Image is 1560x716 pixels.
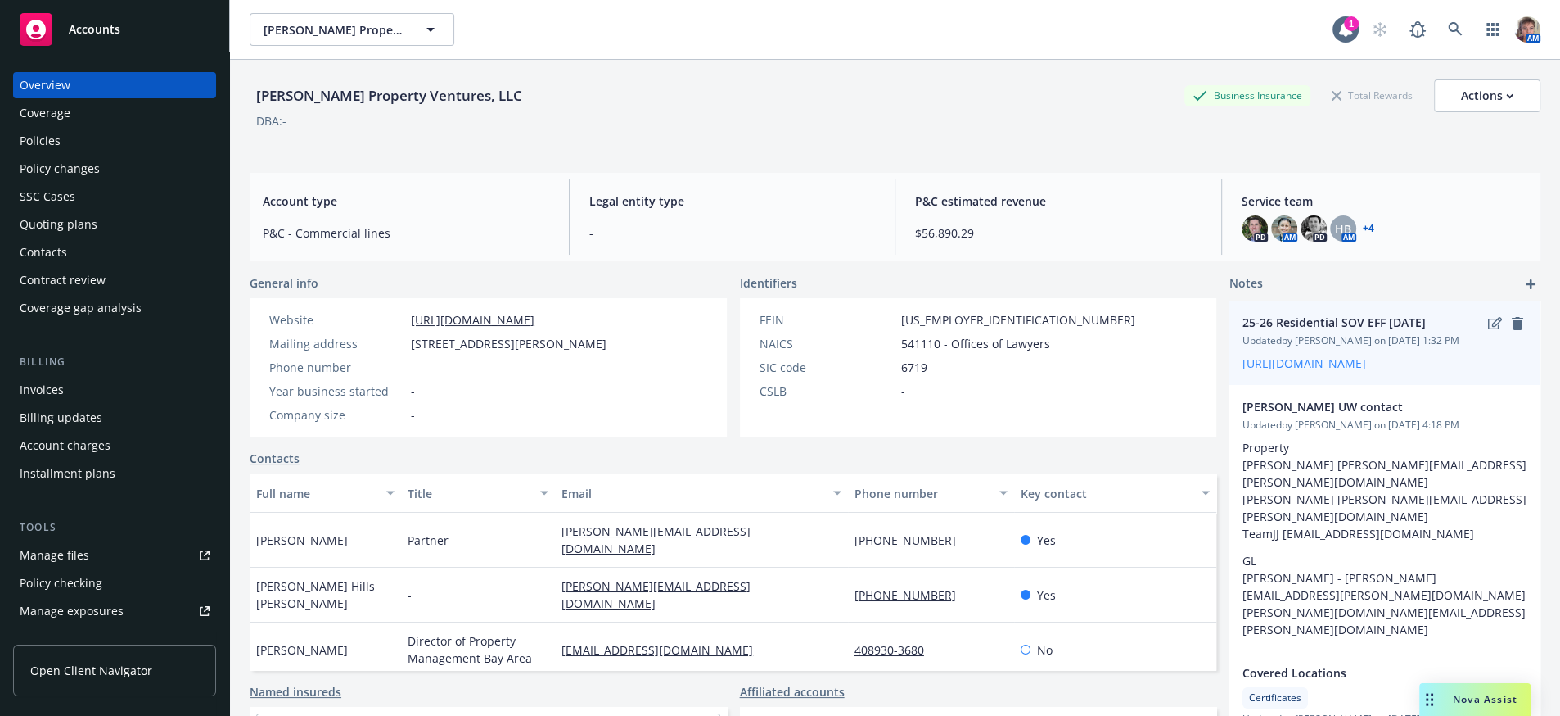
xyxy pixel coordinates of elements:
span: Certificates [1249,691,1301,705]
a: Invoices [13,377,216,403]
span: [PERSON_NAME] [256,532,348,549]
span: - [589,224,876,242]
div: FEIN [760,311,895,329]
div: CSLB [760,383,895,400]
span: Updated by [PERSON_NAME] on [DATE] 1:32 PM [1242,333,1527,348]
a: Search [1439,13,1472,46]
button: Actions [1434,79,1540,112]
div: Title [408,485,530,502]
button: Key contact [1014,474,1216,513]
a: Quoting plans [13,211,216,238]
img: photo [1514,16,1540,43]
div: Tools [13,519,216,536]
div: Policy changes [20,156,100,182]
a: [PERSON_NAME][EMAIL_ADDRESS][DOMAIN_NAME] [561,578,751,611]
a: Start snowing [1364,13,1396,46]
div: Manage exposures [20,598,124,624]
span: [STREET_ADDRESS][PERSON_NAME] [411,335,606,352]
span: Partner [408,532,449,549]
a: Installment plans [13,460,216,487]
div: Policies [20,128,61,154]
div: Full name [256,485,376,502]
div: 1 [1344,16,1359,31]
a: Policy changes [13,156,216,182]
a: Named insureds [250,683,341,700]
span: Accounts [69,23,120,36]
button: [PERSON_NAME] Property Ventures, LLC [250,13,454,46]
div: Invoices [20,377,64,403]
span: - [901,383,905,400]
div: Manage certificates [20,626,127,652]
div: Actions [1461,80,1513,111]
span: P&C estimated revenue [915,193,1202,210]
span: Yes [1037,532,1056,549]
span: No [1037,641,1053,659]
a: edit [1485,314,1504,333]
div: Billing updates [20,405,102,431]
span: - [411,359,415,376]
div: Year business started [269,383,404,400]
span: Service team [1242,193,1528,210]
span: $56,890.29 [915,224,1202,242]
p: GL [PERSON_NAME] - [PERSON_NAME][EMAIL_ADDRESS][PERSON_NAME][DOMAIN_NAME] [PERSON_NAME][DOMAIN_NA... [1242,552,1527,638]
div: Coverage [20,100,70,126]
div: Manage files [20,542,89,569]
div: SIC code [760,359,895,376]
div: Installment plans [20,460,115,487]
a: Report a Bug [1401,13,1434,46]
button: Phone number [848,474,1015,513]
span: Manage exposures [13,598,216,624]
span: - [411,406,415,424]
div: Email [561,485,823,502]
div: Business Insurance [1184,85,1310,106]
span: Covered Locations [1242,664,1485,682]
div: NAICS [760,335,895,352]
img: photo [1271,215,1297,242]
span: 6719 [901,359,927,376]
a: Billing updates [13,405,216,431]
button: Nova Assist [1419,683,1531,716]
a: Switch app [1477,13,1509,46]
img: photo [1301,215,1327,242]
a: Policy checking [13,570,216,596]
div: Account charges [20,433,110,459]
span: [US_EMPLOYER_IDENTIFICATION_NUMBER] [901,311,1135,329]
div: Total Rewards [1323,85,1421,106]
a: Coverage [13,100,216,126]
span: Director of Property Management Bay Area [408,632,548,667]
img: photo [1242,215,1268,242]
span: Identifiers [740,274,797,292]
div: Mailing address [269,335,404,352]
div: Contract review [20,267,106,293]
span: Notes [1229,274,1263,294]
span: 541110 - Offices of Lawyers [901,335,1050,352]
a: Policies [13,128,216,154]
span: HB [1335,220,1351,238]
a: Overview [13,72,216,98]
div: Policy checking [20,570,102,596]
div: Billing [13,354,216,370]
a: Manage certificates [13,626,216,652]
span: [PERSON_NAME] Hills [PERSON_NAME] [256,578,395,612]
a: 408930-3680 [854,642,937,658]
a: Coverage gap analysis [13,295,216,321]
span: [PERSON_NAME] UW contact [1242,398,1485,415]
a: SSC Cases [13,184,216,210]
span: - [408,587,412,604]
span: [PERSON_NAME] Property Ventures, LLC [264,21,405,39]
a: Account charges [13,433,216,459]
div: [PERSON_NAME] Property Ventures, LLC [250,85,529,106]
button: Email [555,474,848,513]
span: Updated by [PERSON_NAME] on [DATE] 4:18 PM [1242,418,1527,433]
a: Contacts [13,239,216,265]
a: [PHONE_NUMBER] [854,532,969,548]
div: Phone number [854,485,990,502]
a: [EMAIL_ADDRESS][DOMAIN_NAME] [561,642,766,658]
div: Coverage gap analysis [20,295,142,321]
button: Full name [250,474,401,513]
button: Title [401,474,555,513]
a: Contacts [250,450,300,467]
div: Quoting plans [20,211,97,238]
a: [URL][DOMAIN_NAME] [411,312,534,328]
p: Property [PERSON_NAME] [PERSON_NAME][EMAIL_ADDRESS][PERSON_NAME][DOMAIN_NAME] [PERSON_NAME] [PERS... [1242,439,1527,542]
